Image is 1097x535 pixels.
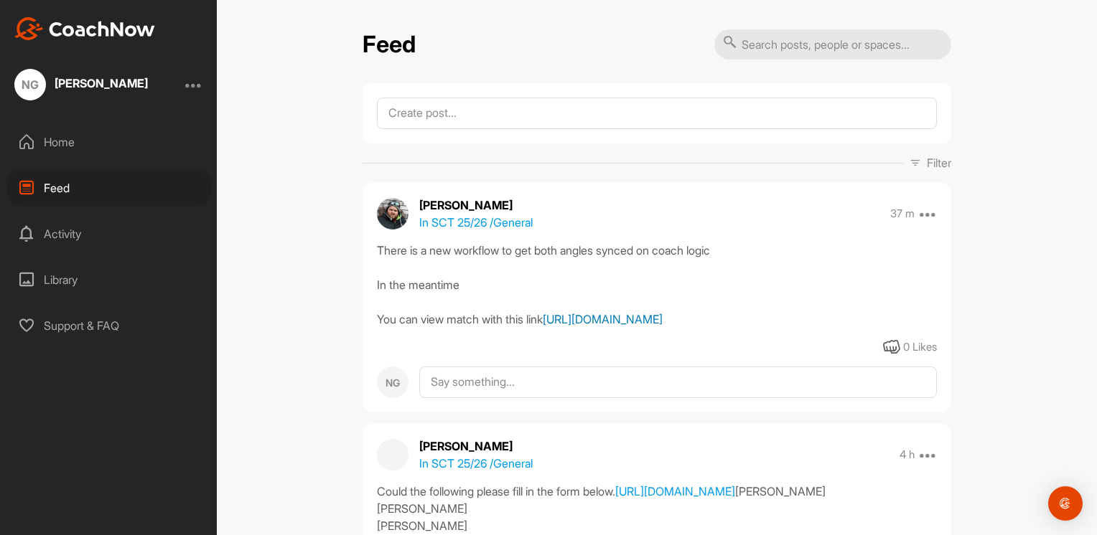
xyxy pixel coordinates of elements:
div: [PERSON_NAME] [55,77,148,89]
p: [PERSON_NAME] [419,197,533,214]
div: Activity [8,216,210,252]
a: [URL][DOMAIN_NAME] [543,312,663,326]
div: NG [14,69,46,100]
input: Search posts, people or spaces... [714,29,951,60]
p: Filter [927,154,951,171]
div: Home [8,124,210,160]
div: Support & FAQ [8,308,210,344]
img: CoachNow [14,17,155,40]
p: 37 m [890,207,915,221]
div: Library [8,262,210,298]
div: There is a new workflow to get both angles synced on coach logic In the meantime You can view mat... [377,242,937,328]
p: In SCT 25/26 / General [419,455,533,472]
p: [PERSON_NAME] [419,437,533,455]
div: Open Intercom Messenger [1048,486,1083,521]
p: 4 h [900,448,915,462]
a: [URL][DOMAIN_NAME] [615,484,735,498]
p: In SCT 25/26 / General [419,214,533,231]
div: NG [377,366,409,398]
h2: Feed [363,31,416,59]
img: avatar [377,198,409,229]
div: 0 Likes [903,339,937,356]
div: Feed [8,170,210,206]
